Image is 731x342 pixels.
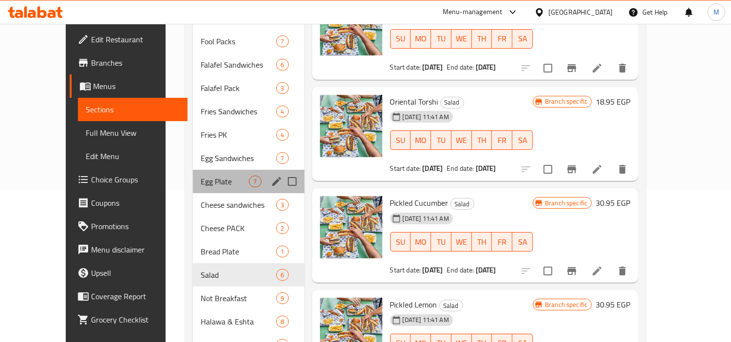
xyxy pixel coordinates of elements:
span: 8 [277,317,288,326]
b: [DATE] [422,61,443,73]
span: Salad [441,97,464,108]
span: End date: [447,61,474,73]
span: M [713,7,719,18]
span: 4 [277,130,288,140]
button: SU [390,232,411,252]
span: SA [516,235,529,249]
span: End date: [447,162,474,175]
span: Oriental Torshi [390,94,438,109]
button: MO [411,232,431,252]
div: Fool Packs7 [193,30,304,53]
a: Edit menu item [591,265,603,277]
span: TU [435,133,448,147]
div: items [249,176,261,187]
a: Edit Menu [78,144,188,168]
div: Falafel Pack3 [193,76,304,100]
div: Egg Plate7edit [193,170,304,193]
span: SU [394,235,407,249]
button: TH [472,29,492,49]
span: 7 [249,177,261,186]
a: Sections [78,98,188,121]
span: MO [414,235,427,249]
button: FR [492,29,512,49]
span: Salad [451,198,474,210]
div: Cheese sandwiches [201,199,276,211]
button: delete [611,158,634,181]
span: Coverage Report [91,290,180,302]
button: Branch-specific-item [560,56,583,80]
span: Pickled Cucumber [390,196,449,210]
div: Halawa & Eshta [201,316,276,327]
span: Falafel Sandwiches [201,59,276,71]
span: FR [496,235,508,249]
div: Not Breakfast [201,292,276,304]
button: WE [451,130,472,150]
span: SU [394,32,407,46]
button: SA [512,29,533,49]
span: SU [394,133,407,147]
span: Start date: [390,264,421,276]
button: WE [451,232,472,252]
span: 7 [277,154,288,163]
span: Upsell [91,267,180,279]
a: Edit menu item [591,62,603,74]
img: Oriental Torshi [320,95,382,157]
button: SU [390,29,411,49]
div: items [276,152,288,164]
a: Edit Restaurant [70,28,188,51]
span: 3 [277,84,288,93]
button: FR [492,130,512,150]
span: 6 [277,270,288,280]
div: Fries PK4 [193,123,304,146]
span: MO [414,133,427,147]
b: [DATE] [476,162,496,175]
div: Fries PK [201,129,276,141]
span: Salad [440,300,463,311]
span: Cheese PACK [201,222,276,234]
button: Branch-specific-item [560,158,583,181]
a: Choice Groups [70,168,188,191]
span: End date: [447,264,474,276]
div: items [276,129,288,141]
span: Egg Plate [201,176,249,187]
div: Halawa & Eshta8 [193,310,304,333]
div: items [276,316,288,327]
span: Start date: [390,61,421,73]
span: Menu disclaimer [91,244,180,255]
span: Branch specific [541,300,591,309]
div: items [276,246,288,257]
div: Bread Plate1 [193,240,304,263]
button: MO [411,130,431,150]
button: MO [411,29,431,49]
span: Choice Groups [91,174,180,185]
span: Egg Sandwiches [201,152,276,164]
button: TH [472,130,492,150]
span: 1 [277,247,288,256]
span: TH [476,32,488,46]
a: Coupons [70,191,188,215]
span: Sections [86,104,180,115]
button: SA [512,130,533,150]
span: Pickled Lemon [390,297,437,312]
b: [DATE] [476,61,496,73]
span: Falafel Pack [201,82,276,94]
h6: 30.95 EGP [596,196,630,210]
span: WE [455,235,468,249]
span: 2 [277,224,288,233]
span: Grocery Checklist [91,314,180,325]
span: Fool Packs [201,36,276,47]
span: Branches [91,57,180,69]
span: Fries Sandwiches [201,106,276,117]
span: TU [435,235,448,249]
span: Bread Plate [201,246,276,257]
div: Fries Sandwiches4 [193,100,304,123]
button: Branch-specific-item [560,259,583,283]
span: Promotions [91,220,180,232]
div: items [276,59,288,71]
button: edit [269,174,284,189]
